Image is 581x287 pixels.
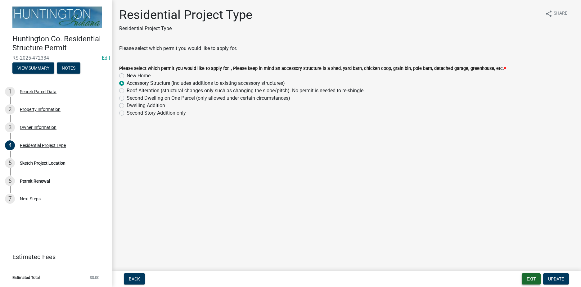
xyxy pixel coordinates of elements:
[12,62,54,74] button: View Summary
[20,89,56,94] div: Search Parcel Data
[119,66,506,71] label: Please select which permit you would like to apply for. , Please keep in mind an accessory struct...
[119,25,252,32] p: Residential Project Type
[20,161,65,165] div: Sketch Project Location
[127,109,186,117] label: Second Story Addition only
[522,273,541,285] button: Exit
[12,7,102,28] img: Huntington County, Indiana
[127,80,285,87] label: Accessory Structure (includes additions to existing accessory structures)
[548,276,564,281] span: Update
[5,158,15,168] div: 5
[540,7,572,20] button: shareShare
[12,276,40,280] span: Estimated Total
[20,107,61,112] div: Property Information
[90,276,99,280] span: $0.00
[119,7,252,22] h1: Residential Project Type
[20,179,50,183] div: Permit Renewal
[12,34,107,52] h4: Huntington Co. Residential Structure Permit
[127,72,151,80] label: New Home
[102,55,110,61] a: Edit
[20,143,66,148] div: Residential Project Type
[5,194,15,204] div: 7
[20,125,56,130] div: Owner Information
[12,55,99,61] span: RS-2025-472334
[543,273,569,285] button: Update
[127,87,365,94] label: Roof Alteration (structural changes only such as changing the slope/pitch). No permit is needed t...
[12,66,54,71] wm-modal-confirm: Summary
[127,94,290,102] label: Second Dwelling on One Parcel (only allowed under certain circumstances)
[57,66,80,71] wm-modal-confirm: Notes
[5,176,15,186] div: 6
[127,102,165,109] label: Dwelling Addition
[5,140,15,150] div: 4
[545,10,552,17] i: share
[5,122,15,132] div: 3
[129,276,140,281] span: Back
[124,273,145,285] button: Back
[102,55,110,61] wm-modal-confirm: Edit Application Number
[5,251,102,263] a: Estimated Fees
[119,45,574,52] div: Please select which permit you would like to apply for.
[554,10,567,17] span: Share
[57,62,80,74] button: Notes
[5,104,15,114] div: 2
[5,87,15,97] div: 1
